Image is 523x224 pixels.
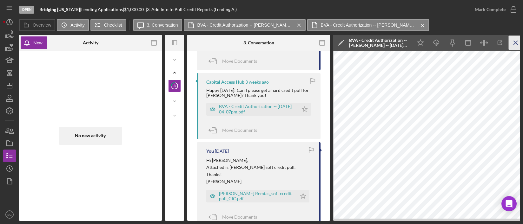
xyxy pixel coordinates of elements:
button: Move Documents [206,53,263,69]
label: 3. Conversation [147,22,178,28]
time: 2025-08-08 16:12 [245,80,269,85]
div: 3. Conversation [243,40,274,45]
button: BVA - Credit Authorization -- [DATE] 04_07pm.pdf [206,103,311,116]
div: Lending Applications | [81,7,124,12]
button: Mark Complete [468,3,520,16]
span: Move Documents [222,58,257,64]
div: Happy [DATE]! Can I please get a hard credit pull for [PERSON_NAME]? Thank you! [206,88,314,98]
span: Move Documents [222,214,257,220]
label: Overview [33,22,51,28]
button: BVA - Credit Authorization -- [PERSON_NAME] -- [DATE] 11_31am.pdf [307,19,429,31]
label: Activity [70,22,84,28]
button: Move Documents [206,122,263,138]
label: BVA - Credit Authorization -- [PERSON_NAME] -- [DATE] 12_42pm.pdf [197,22,293,28]
label: Checklist [104,22,122,28]
p: Hi [PERSON_NAME], [206,157,295,164]
button: [PERSON_NAME] Remias_soft credit pull_CIC.pdf [206,190,309,202]
div: New [33,36,43,49]
p: [PERSON_NAME] [206,178,295,185]
div: You [206,149,214,154]
div: BVA - Credit Authorization -- [PERSON_NAME] -- [DATE] 12_42pm.pdf [349,38,409,48]
tspan: 3 [174,84,175,88]
div: No new activity. [59,127,122,144]
div: Open Intercom Messenger [501,196,517,211]
span: Move Documents [222,127,257,133]
button: BVA - Credit Authorization -- [PERSON_NAME] -- [DATE] 12_42pm.pdf [184,19,306,31]
button: Checklist [90,19,126,31]
text: SG [7,213,12,216]
p: Attached is [PERSON_NAME] soft credit pull. [206,164,295,171]
div: BVA - Credit Authorization -- [DATE] 04_07pm.pdf [219,104,295,114]
div: | 3. Add Info to Pull Credit Reports (Lending A.) [146,7,237,12]
div: $1,000.00 [124,7,146,12]
div: Capital Access Hub [206,80,244,85]
button: New [21,36,47,49]
b: Bridging [US_STATE] [39,7,80,12]
button: SG [3,208,16,221]
div: Mark Complete [475,3,506,16]
button: Activity [57,19,89,31]
label: BVA - Credit Authorization -- [PERSON_NAME] -- [DATE] 11_31am.pdf [321,22,416,28]
div: Activity [83,40,98,45]
div: | [39,7,81,12]
div: [PERSON_NAME] Remias_soft credit pull_CIC.pdf [219,191,294,201]
a: 3 [168,80,181,92]
p: Thanks! [206,171,295,178]
div: Open [19,6,34,14]
time: 2025-07-30 13:10 [215,149,229,154]
button: Overview [19,19,55,31]
button: 3. Conversation [133,19,182,31]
